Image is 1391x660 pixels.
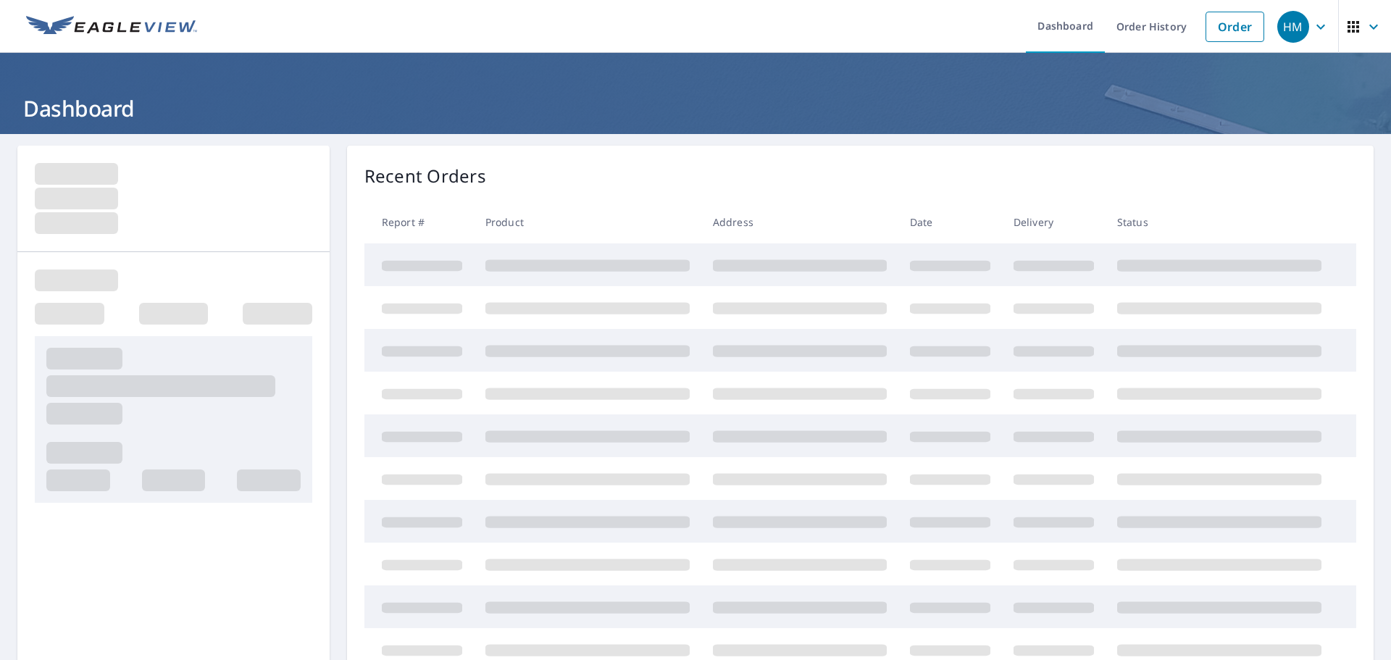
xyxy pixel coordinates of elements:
[1277,11,1309,43] div: HM
[1106,201,1333,243] th: Status
[1002,201,1106,243] th: Delivery
[364,163,486,189] p: Recent Orders
[1206,12,1264,42] a: Order
[26,16,197,38] img: EV Logo
[474,201,701,243] th: Product
[17,93,1374,123] h1: Dashboard
[701,201,898,243] th: Address
[898,201,1002,243] th: Date
[364,201,474,243] th: Report #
